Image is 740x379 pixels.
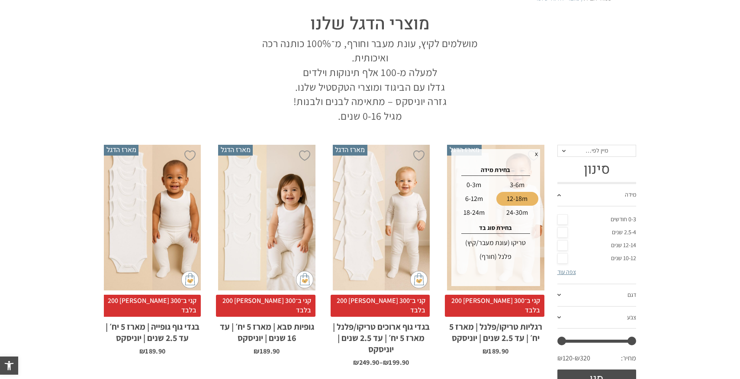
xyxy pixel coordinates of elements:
h2: בגדי גוף ארוכים טריקו/פלנל | מארז 5 יח׳ | עד 2.5 שנים | יוניסקס [333,317,430,355]
h2: רגליות טריקו/פלנל | מארז 5 יח׳ | עד 2.5 שנים | יוניסקס [447,317,544,344]
img: cat-mini-atc.png [181,271,199,288]
span: קני ב־300 [PERSON_NAME] 200 בלבד [331,295,430,317]
div: מחיר: — [557,351,637,369]
div: פלנל (חורף) [453,250,538,264]
span: ₪ [139,347,145,356]
span: מיין לפי… [586,147,608,154]
span: ₪120 [557,354,575,363]
span: ₪ [383,358,389,367]
a: צפה עוד [557,268,576,276]
a: 2.5-4 שנים [557,226,637,239]
div: 0-3m [453,178,495,192]
bdi: 189.90 [254,347,280,356]
span: ₪ [353,358,359,367]
div: 24-30m [496,206,538,220]
a: 12-14 שנים [557,239,637,252]
h1: מוצרי הדגל שלנו [247,12,493,36]
a: מארז הדגל בגדי גוף גופייה | מארז 5 יח׳ | עד 2.5 שנים | יוניסקס קני ב־300 [PERSON_NAME] 200 בלבדבג... [104,145,201,354]
div: טריקו (עונת מעבר/קיץ) [453,236,538,250]
span: ₪320 [575,354,590,363]
div: 6-12m [453,192,495,206]
span: ₪ [483,347,488,356]
div: 18-24m [453,206,495,220]
h2: גופיות סבא | מארז 5 יח׳ | עד 16 שנים | יוניסקס [218,317,315,344]
img: cat-mini-atc.png [410,271,428,288]
h4: בחירת מידה [453,166,538,174]
span: קני ב־300 [PERSON_NAME] 200 בלבד [445,295,544,317]
a: 0-3 חודשים [557,213,637,226]
span: מארז הדגל [104,145,138,155]
span: מארז הדגל [447,145,482,155]
span: מארז הדגל [333,145,367,155]
div: 3-6m [496,178,538,192]
a: מארז הדגל רגליות טריקו/פלנל | מארז 5 יח׳ | עד 2.5 שנים | יוניסקס x בחירת מידה 0-3m 3-6m 6-12m 12-... [447,145,544,354]
h2: בגדי גוף גופייה | מארז 5 יח׳ | עד 2.5 שנים | יוניסקס [104,317,201,344]
bdi: 199.90 [383,358,409,367]
bdi: 189.90 [483,347,508,356]
p: מושלמים לקיץ, עונת מעבר וחורף, מ־100% כותנה רכה ואיכותית. למעלה מ-100 אלף תינוקות וילדים גדלו עם ... [247,36,493,124]
span: – [333,355,430,366]
span: x [533,149,540,159]
span: קני ב־300 [PERSON_NAME] 200 בלבד [102,295,201,317]
a: מידה [557,184,637,207]
bdi: 249.90 [353,358,379,367]
img: cat-mini-atc.png [296,271,313,288]
a: מארז הדגל גופיות סבא | מארז 5 יח׳ | עד 16 שנים | יוניסקס קני ב־300 [PERSON_NAME] 200 בלבדגופיות ס... [218,145,315,354]
a: 10-12 שנים [557,252,637,265]
h3: סינון [557,161,637,178]
span: ₪ [254,347,259,356]
div: 12-18m [496,192,538,206]
span: קני ב־300 [PERSON_NAME] 200 בלבד [216,295,315,317]
h4: בחירת סוג בד [453,224,538,232]
span: מארז הדגל [218,145,253,155]
a: צבע [557,307,637,329]
bdi: 189.90 [139,347,165,356]
a: דגם [557,284,637,307]
a: מארז הדגל בגדי גוף ארוכים טריקו/פלנל | מארז 5 יח׳ | עד 2.5 שנים | יוניסקס קני ב־300 [PERSON_NAME]... [333,145,430,366]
